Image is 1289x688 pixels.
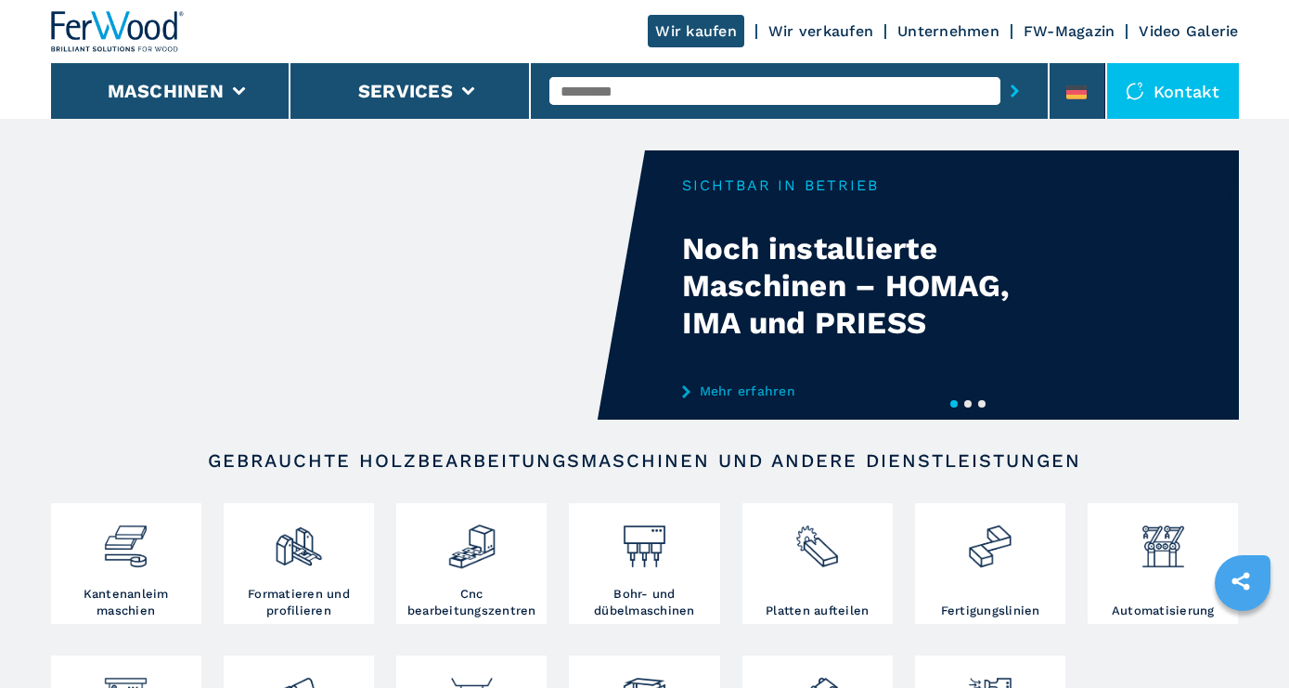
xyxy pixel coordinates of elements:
button: 3 [978,400,986,408]
img: centro_di_lavoro_cnc_2.png [447,508,496,571]
div: Kontakt [1107,63,1239,119]
h3: Cnc bearbeitungszentren [401,586,542,619]
h3: Kantenanleim maschien [56,586,197,619]
a: sharethis [1218,558,1264,604]
button: 2 [964,400,972,408]
a: Mehr erfahren [682,383,1046,398]
a: Wir kaufen [648,15,744,47]
img: bordatrici_1.png [101,508,150,571]
a: Bohr- und dübelmaschinen [569,503,719,624]
a: Wir verkaufen [768,22,873,40]
h3: Formatieren und profilieren [228,586,369,619]
a: FW-Magazin [1024,22,1115,40]
button: Maschinen [108,80,224,102]
h3: Bohr- und dübelmaschinen [574,586,715,619]
img: Ferwood [51,11,185,52]
h2: Gebrauchte Holzbearbeitungsmaschinen und andere Dienstleistungen [110,449,1179,472]
button: 1 [950,400,958,408]
video: Your browser does not support the video tag. [51,150,645,420]
button: Services [358,80,453,102]
h3: Fertigungslinien [941,603,1040,619]
h3: Platten aufteilen [766,603,869,619]
a: Kantenanleim maschien [51,503,201,624]
img: Kontakt [1126,82,1144,100]
a: Video Galerie [1139,22,1238,40]
a: Fertigungslinien [915,503,1065,624]
iframe: Chat [1210,604,1275,674]
a: Formatieren und profilieren [224,503,374,624]
img: squadratrici_2.png [274,508,323,571]
img: foratrici_inseritrici_2.png [620,508,669,571]
a: Platten aufteilen [742,503,893,624]
img: sezionatrici_2.png [793,508,842,571]
a: Cnc bearbeitungszentren [396,503,547,624]
a: Unternehmen [897,22,999,40]
img: linee_di_produzione_2.png [965,508,1014,571]
img: automazione.png [1139,508,1188,571]
button: submit-button [1000,70,1029,112]
h3: Automatisierung [1112,603,1215,619]
a: Automatisierung [1088,503,1238,624]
